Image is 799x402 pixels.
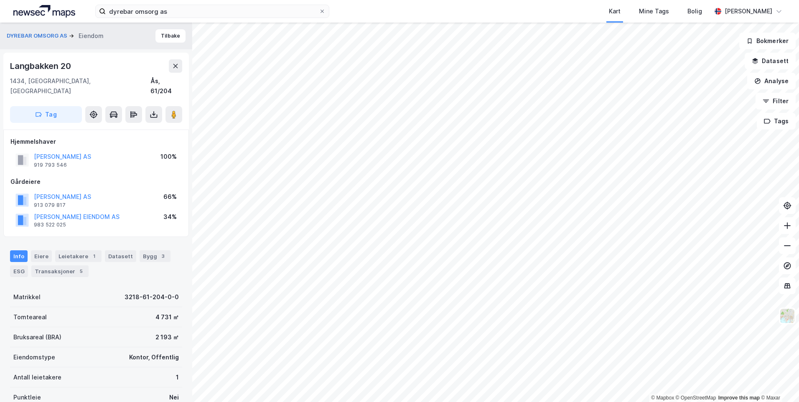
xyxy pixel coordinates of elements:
div: Antall leietakere [13,372,61,382]
div: 1 [176,372,179,382]
div: Bruksareal (BRA) [13,332,61,342]
div: Kontrollprogram for chat [757,362,799,402]
div: 3 [159,252,167,260]
div: Kontor, Offentlig [129,352,179,362]
div: [PERSON_NAME] [725,6,772,16]
div: Langbakken 20 [10,59,72,73]
button: Datasett [745,53,796,69]
button: Tag [10,106,82,123]
iframe: Chat Widget [757,362,799,402]
div: 919 793 546 [34,162,67,168]
div: Bygg [140,250,170,262]
img: Z [779,308,795,324]
div: Datasett [105,250,136,262]
div: Bolig [687,6,702,16]
div: Kart [609,6,621,16]
div: 5 [77,267,85,275]
div: Eiendomstype [13,352,55,362]
div: ESG [10,265,28,277]
div: Mine Tags [639,6,669,16]
div: 66% [163,192,177,202]
div: Info [10,250,28,262]
div: Eiendom [79,31,104,41]
img: logo.a4113a55bc3d86da70a041830d287a7e.svg [13,5,75,18]
div: 100% [160,152,177,162]
div: Ås, 61/204 [150,76,182,96]
div: Hjemmelshaver [10,137,182,147]
button: Bokmerker [739,33,796,49]
div: 983 522 025 [34,221,66,228]
div: 4 731 ㎡ [155,312,179,322]
div: 34% [163,212,177,222]
div: 2 193 ㎡ [155,332,179,342]
div: 1434, [GEOGRAPHIC_DATA], [GEOGRAPHIC_DATA] [10,76,150,96]
div: Tomteareal [13,312,47,322]
div: 913 079 817 [34,202,66,209]
div: Gårdeiere [10,177,182,187]
button: Tags [757,113,796,130]
div: Eiere [31,250,52,262]
div: Leietakere [55,250,102,262]
button: Tilbake [155,29,186,43]
button: Filter [756,93,796,109]
a: Improve this map [718,395,760,401]
div: Transaksjoner [31,265,89,277]
button: Analyse [747,73,796,89]
button: DYREBAR OMSORG AS [7,32,69,40]
a: OpenStreetMap [676,395,716,401]
div: 1 [90,252,98,260]
input: Søk på adresse, matrikkel, gårdeiere, leietakere eller personer [106,5,319,18]
div: 3218-61-204-0-0 [125,292,179,302]
div: Matrikkel [13,292,41,302]
a: Mapbox [651,395,674,401]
